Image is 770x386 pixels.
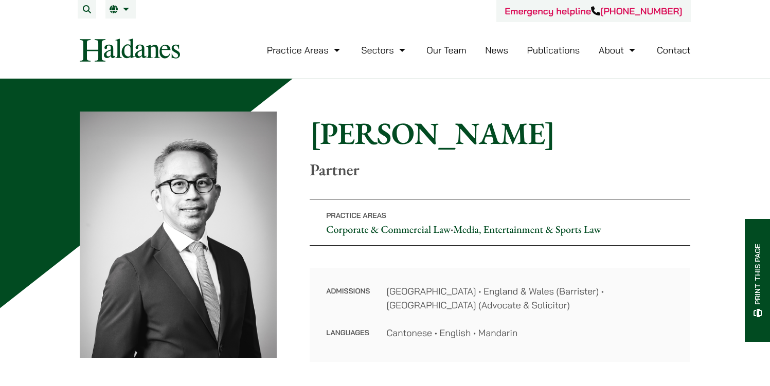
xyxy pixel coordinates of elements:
[426,44,466,56] a: Our Team
[310,199,690,246] p: •
[80,39,180,62] img: Logo of Haldanes
[505,5,682,17] a: Emergency helpline[PHONE_NUMBER]
[657,44,691,56] a: Contact
[326,211,386,220] span: Practice Areas
[527,44,580,56] a: Publications
[485,44,508,56] a: News
[310,160,690,179] p: Partner
[326,326,370,340] dt: Languages
[326,284,370,326] dt: Admissions
[386,284,674,312] dd: [GEOGRAPHIC_DATA] • England & Wales (Barrister) • [GEOGRAPHIC_DATA] (Advocate & Solicitor)
[386,326,674,340] dd: Cantonese • English • Mandarin
[310,115,690,152] h1: [PERSON_NAME]
[599,44,638,56] a: About
[267,44,343,56] a: Practice Areas
[453,223,601,236] a: Media, Entertainment & Sports Law
[326,223,451,236] a: Corporate & Commercial Law
[361,44,407,56] a: Sectors
[110,5,132,13] a: EN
